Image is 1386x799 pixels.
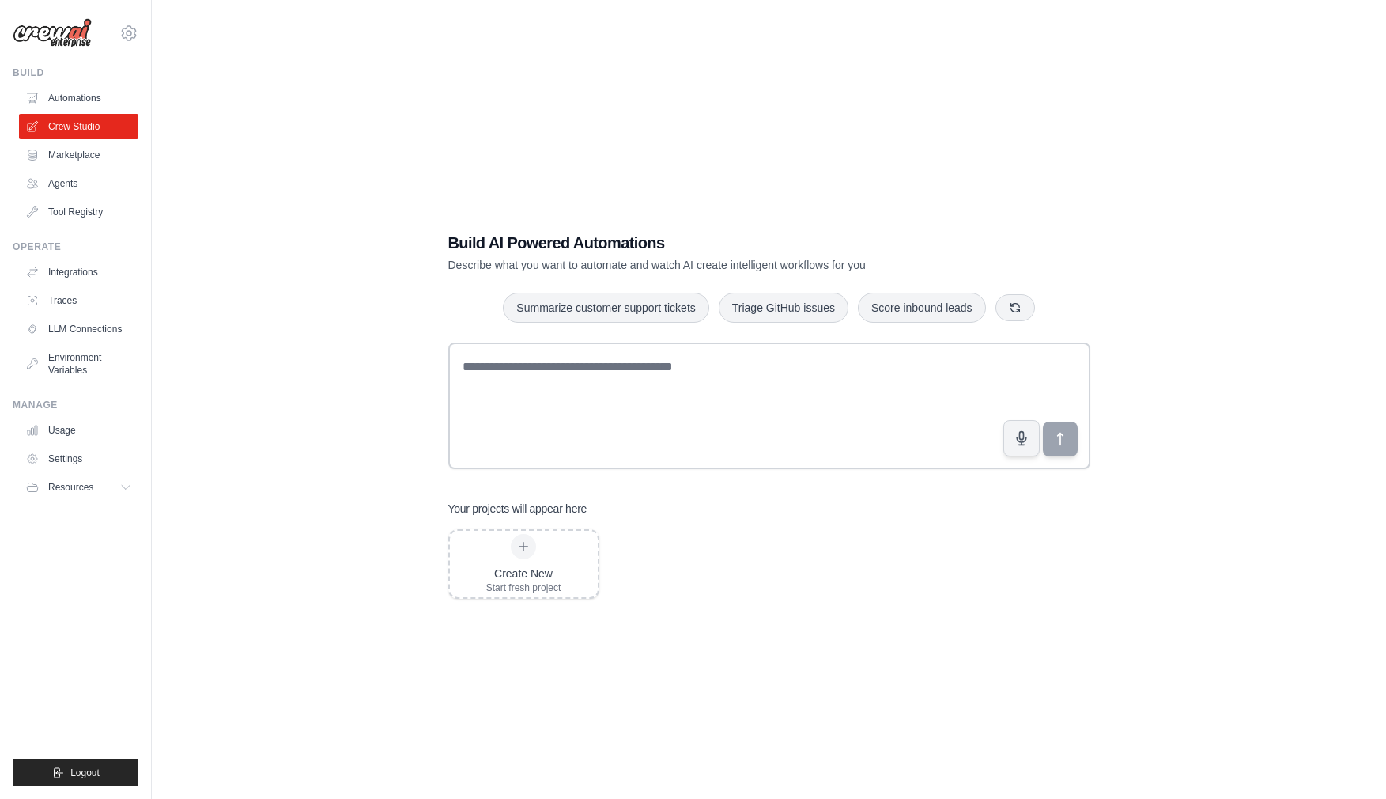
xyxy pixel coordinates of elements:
div: Start fresh project [486,581,561,594]
span: Logout [70,767,100,779]
p: Describe what you want to automate and watch AI create intelligent workflows for you [448,257,980,273]
a: Crew Studio [19,114,138,139]
h3: Your projects will appear here [448,501,587,517]
button: Resources [19,475,138,500]
h1: Build AI Powered Automations [448,232,980,254]
span: Resources [48,481,93,494]
a: Tool Registry [19,199,138,225]
button: Triage GitHub issues [719,293,848,323]
button: Get new suggestions [995,294,1035,321]
a: Agents [19,171,138,196]
a: Environment Variables [19,345,138,383]
img: Logo [13,18,92,48]
a: Automations [19,85,138,111]
button: Summarize customer support tickets [503,293,708,323]
a: Integrations [19,259,138,285]
a: Usage [19,418,138,443]
div: Create New [486,566,561,581]
button: Click to speak your automation idea [1003,420,1040,456]
div: Build [13,66,138,79]
div: Operate [13,240,138,253]
button: Logout [13,759,138,786]
a: LLM Connections [19,316,138,342]
button: Score inbound leads [858,293,986,323]
div: Manage [13,399,138,411]
a: Marketplace [19,142,138,168]
a: Settings [19,446,138,471]
a: Traces [19,288,138,313]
